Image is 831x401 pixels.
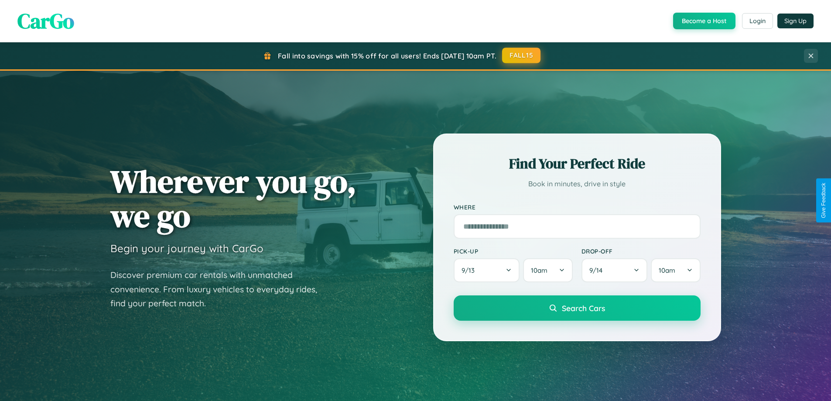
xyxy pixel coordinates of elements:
button: Login [742,13,773,29]
span: CarGo [17,7,74,35]
div: Give Feedback [821,183,827,218]
span: 9 / 14 [589,266,607,274]
span: 9 / 13 [462,266,479,274]
h2: Find Your Perfect Ride [454,154,701,173]
button: 9/14 [581,258,648,282]
label: Where [454,203,701,211]
button: 10am [523,258,572,282]
span: 10am [659,266,675,274]
button: FALL15 [502,48,540,63]
span: Fall into savings with 15% off for all users! Ends [DATE] 10am PT. [278,51,496,60]
h1: Wherever you go, we go [110,164,356,233]
button: 9/13 [454,258,520,282]
button: Sign Up [777,14,814,28]
p: Book in minutes, drive in style [454,178,701,190]
span: Search Cars [562,303,605,313]
span: 10am [531,266,547,274]
button: Become a Host [673,13,735,29]
label: Pick-up [454,247,573,255]
p: Discover premium car rentals with unmatched convenience. From luxury vehicles to everyday rides, ... [110,268,328,311]
button: Search Cars [454,295,701,321]
h3: Begin your journey with CarGo [110,242,263,255]
label: Drop-off [581,247,701,255]
button: 10am [651,258,700,282]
